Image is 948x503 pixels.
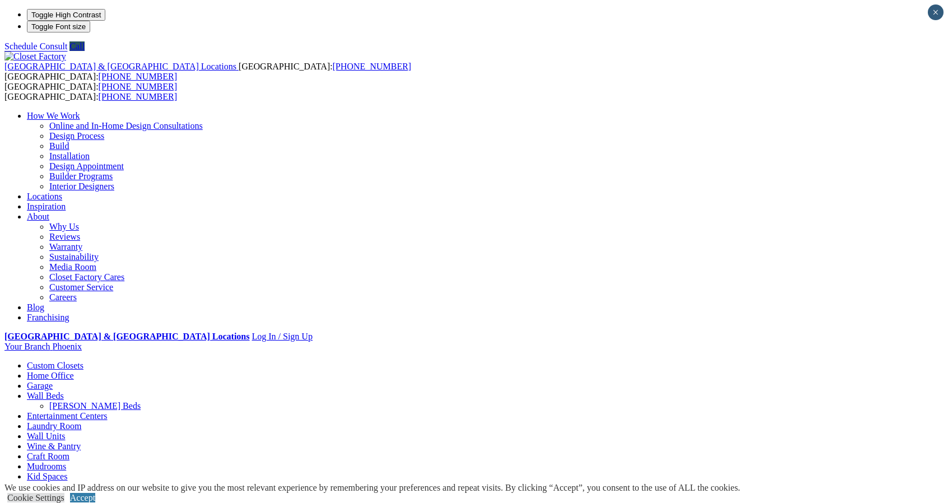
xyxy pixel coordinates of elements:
[49,242,82,252] a: Warranty
[27,421,81,431] a: Laundry Room
[70,493,95,502] a: Accept
[49,222,79,231] a: Why Us
[99,82,177,91] a: [PHONE_NUMBER]
[31,11,101,19] span: Toggle High Contrast
[4,342,82,351] a: Your Branch Phoenix
[27,361,83,370] a: Custom Closets
[4,342,50,351] span: Your Branch
[27,482,78,491] a: Home Library
[4,332,249,341] a: [GEOGRAPHIC_DATA] & [GEOGRAPHIC_DATA] Locations
[27,302,44,312] a: Blog
[27,381,53,390] a: Garage
[49,141,69,151] a: Build
[27,313,69,322] a: Franchising
[49,282,113,292] a: Customer Service
[49,161,124,171] a: Design Appointment
[7,493,64,502] a: Cookie Settings
[31,22,86,31] span: Toggle Font size
[49,401,141,411] a: [PERSON_NAME] Beds
[49,232,80,241] a: Reviews
[928,4,944,20] button: Close
[49,292,77,302] a: Careers
[49,252,99,262] a: Sustainability
[4,52,66,62] img: Closet Factory
[49,181,114,191] a: Interior Designers
[49,272,124,282] a: Closet Factory Cares
[27,21,90,32] button: Toggle Font size
[27,111,80,120] a: How We Work
[49,151,90,161] a: Installation
[4,62,239,71] a: [GEOGRAPHIC_DATA] & [GEOGRAPHIC_DATA] Locations
[27,9,105,21] button: Toggle High Contrast
[52,342,81,351] span: Phoenix
[27,411,108,421] a: Entertainment Centers
[69,41,85,51] a: Call
[4,41,67,51] a: Schedule Consult
[27,441,81,451] a: Wine & Pantry
[252,332,312,341] a: Log In / Sign Up
[27,472,67,481] a: Kid Spaces
[27,451,69,461] a: Craft Room
[27,212,49,221] a: About
[27,391,64,400] a: Wall Beds
[49,262,96,272] a: Media Room
[49,131,104,141] a: Design Process
[27,371,74,380] a: Home Office
[99,92,177,101] a: [PHONE_NUMBER]
[4,82,177,101] span: [GEOGRAPHIC_DATA]: [GEOGRAPHIC_DATA]:
[27,192,62,201] a: Locations
[27,462,66,471] a: Mudrooms
[27,431,65,441] a: Wall Units
[99,72,177,81] a: [PHONE_NUMBER]
[49,121,203,131] a: Online and In-Home Design Consultations
[4,62,236,71] span: [GEOGRAPHIC_DATA] & [GEOGRAPHIC_DATA] Locations
[49,171,113,181] a: Builder Programs
[27,202,66,211] a: Inspiration
[4,62,411,81] span: [GEOGRAPHIC_DATA]: [GEOGRAPHIC_DATA]:
[4,483,740,493] div: We use cookies and IP address on our website to give you the most relevant experience by remember...
[332,62,411,71] a: [PHONE_NUMBER]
